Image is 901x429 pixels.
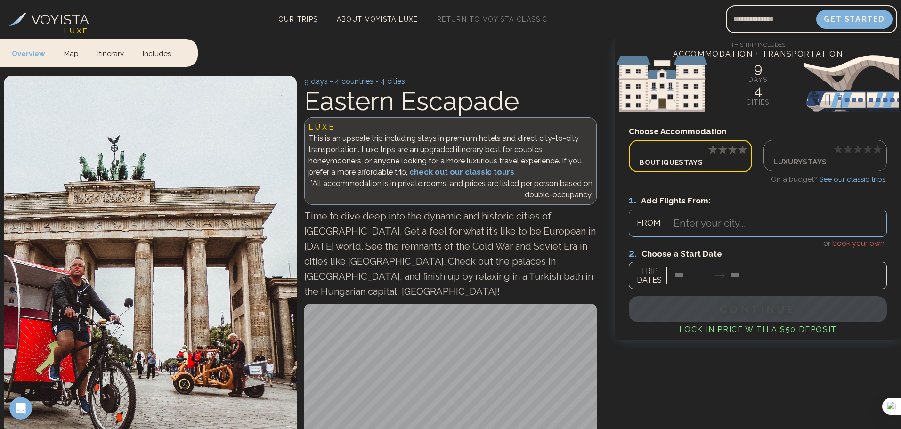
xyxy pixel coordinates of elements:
h4: Lock in Price with a $50 deposit [629,324,887,335]
h3: VOYISTA [31,9,89,30]
h4: or [629,237,887,249]
a: Return to Voyista Classic [433,13,552,26]
span: Continue [720,303,796,315]
iframe: Intercom live chat [9,397,32,420]
h3: Choose Accommodation [629,126,887,138]
span: FROM [632,217,666,229]
a: See our classic trips. [819,175,887,184]
a: About Voyista Luxe [333,13,422,26]
p: d [773,144,877,155]
h4: Accommodation + Transportation [615,49,901,60]
a: Includes [133,39,180,67]
p: On a budget? [629,174,887,193]
input: Email address [726,8,816,31]
span: book your own [832,239,885,248]
span: About Voyista Luxe [337,16,418,23]
a: Our Trips [275,13,322,26]
p: Luxury Stays [773,155,877,168]
span: Eastern Escapade [304,86,519,116]
img: European Sights [615,55,901,112]
a: VOYISTA [9,9,89,30]
a: Overview [12,39,55,67]
a: check out our classic tours [409,168,514,177]
a: Map [55,39,88,67]
p: d [639,145,742,155]
p: *All accommodation is in private rooms, and prices are listed per person based on double-occupancy. [308,178,593,201]
img: Voyista Logo [9,13,26,26]
p: L U X E [308,121,593,133]
h3: Add Flights From: [629,193,887,208]
button: Continue [629,296,887,322]
button: Get Started [816,10,893,29]
span: Our Trips [278,16,318,23]
p: 9 days - 4 countries - 4 cities [304,76,597,87]
a: Itinerary [88,39,133,67]
h4: This Trip Includes [615,39,901,49]
p: This is an upscale trip including stays in premium hotels and direct city-to-city transportation.... [308,133,593,178]
h4: L U X E [64,26,87,37]
span: Time to dive deep into the dynamic and historic cities of [GEOGRAPHIC_DATA]. Get a feel for what ... [304,210,596,297]
span: Return to Voyista Classic [437,16,548,23]
p: Boutique Stays [639,155,742,168]
span: 1. [629,194,641,206]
